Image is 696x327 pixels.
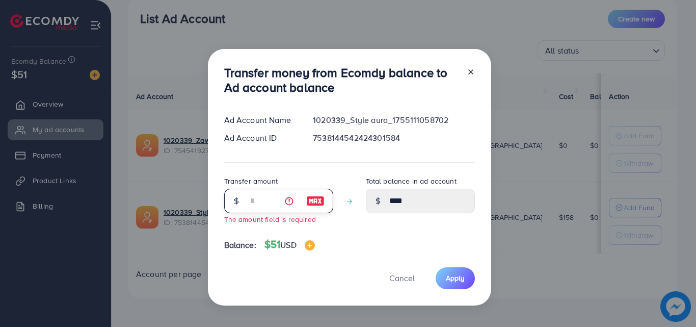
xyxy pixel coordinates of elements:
[216,132,305,144] div: Ad Account ID
[224,65,459,95] h3: Transfer money from Ecomdy balance to Ad account balance
[224,176,278,186] label: Transfer amount
[305,132,483,144] div: 7538144542424301584
[389,272,415,284] span: Cancel
[224,239,256,251] span: Balance:
[306,195,325,207] img: image
[224,214,316,224] small: The amount field is required
[377,267,427,289] button: Cancel
[264,238,315,251] h4: $51
[305,240,315,250] img: image
[436,267,475,289] button: Apply
[216,114,305,126] div: Ad Account Name
[305,114,483,126] div: 1020339_Style aura_1755111058702
[366,176,457,186] label: Total balance in ad account
[280,239,296,250] span: USD
[446,273,465,283] span: Apply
